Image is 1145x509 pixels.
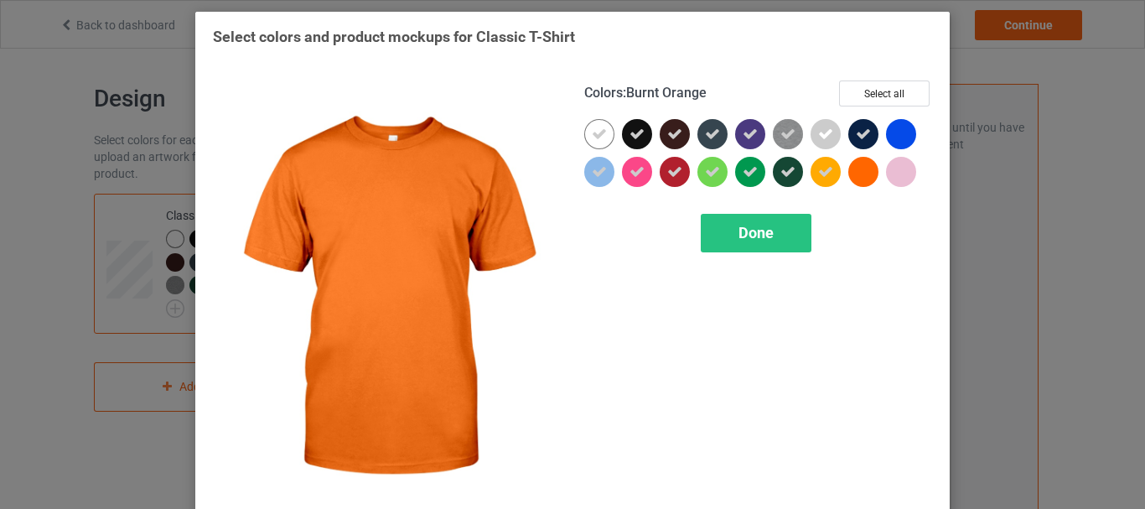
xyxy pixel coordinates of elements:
[584,85,623,101] span: Colors
[213,28,575,45] span: Select colors and product mockups for Classic T-Shirt
[773,119,803,149] img: heather_texture.png
[584,85,707,102] h4: :
[738,224,774,242] span: Done
[839,81,930,106] button: Select all
[626,85,707,101] span: Burnt Orange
